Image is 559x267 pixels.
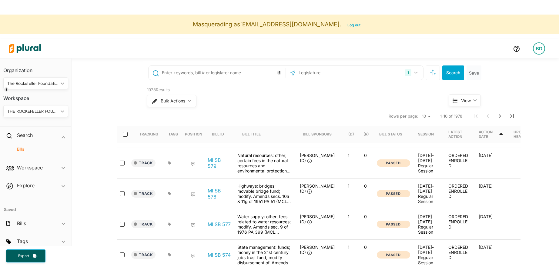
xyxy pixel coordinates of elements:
[168,192,171,195] div: Add tags
[123,132,128,137] input: select-all-rows
[405,69,411,76] div: 1
[120,161,125,165] input: select-row-state-mi-2025_2026-sb579
[514,130,534,139] div: Upcoming Hearing
[300,153,335,163] span: [PERSON_NAME] (D)
[360,214,371,219] p: 0
[9,146,65,152] a: Bills
[348,132,354,136] div: (D)
[234,245,295,265] div: State management: funds; money in the 21st century jobs trust fund; modify disbursement of. Amend...
[191,162,196,166] div: Add Position Statement
[461,97,471,104] span: View
[147,95,196,107] button: Bulk Actions
[234,214,295,235] div: Water supply: other; fees related to water resources; modify. Amends sec. 9 of 1976 PA 399 (MCL 3...
[168,132,178,136] div: Tags
[234,183,295,204] div: Highways: bridges; movable bridge fund; modify. Amends secs. 10a & 11g of 1951 PA 51 (MCL 247.660...
[4,87,9,92] div: Tooltip anchor
[444,245,474,265] div: ORDERED ENROLLED
[168,161,171,165] div: Add tags
[418,153,439,173] div: [DATE]-[DATE] Regular Session
[377,221,410,228] button: Passed
[418,132,434,136] div: Session
[528,40,550,57] a: BD
[161,67,284,78] input: Enter keywords, bill # or legislator name
[17,132,33,139] h2: Search
[168,222,171,226] div: Add tags
[300,245,335,255] span: [PERSON_NAME] (D)
[467,65,481,80] button: Save
[474,153,509,173] div: [DATE]
[377,190,410,198] button: Passed
[191,192,196,197] div: Add Position Statement
[242,126,266,143] div: Bill Title
[303,126,332,143] div: Bill Sponsors
[389,113,418,119] span: Rows per page:
[7,80,58,87] div: The Rockefeller Foundation
[470,110,482,122] button: First Page
[479,126,504,143] div: Action Date
[17,164,43,171] h2: Workspace
[120,222,125,227] input: select-row-state-mi-2025_2026-sb577
[139,126,158,143] div: Tracking
[363,132,369,136] div: (R)
[343,153,355,158] p: 1
[442,65,464,80] button: Search
[131,251,156,259] button: Track
[131,159,156,167] button: Track
[418,183,439,204] div: [DATE]-[DATE] Regular Session
[303,132,332,136] div: Bill Sponsors
[377,159,410,167] button: Passed
[14,253,33,259] span: Export
[168,253,171,257] div: Add tags
[403,67,422,78] button: 1
[300,214,335,224] span: [PERSON_NAME] (D)
[348,126,354,143] div: (D)
[6,249,45,262] button: Export
[448,130,469,139] div: Latest Action
[276,70,282,75] div: Tooltip anchor
[131,220,156,228] button: Track
[300,183,335,194] span: [PERSON_NAME] (D)
[208,252,231,258] a: MI SB 574
[479,130,498,139] div: Action Date
[131,190,156,198] button: Track
[120,191,125,196] input: select-row-state-mi-2025_2026-sb578
[444,183,474,204] div: ORDERED ENROLLED
[120,252,125,257] input: select-row-state-mi-2025_2026-sb574
[185,126,202,143] div: Position
[343,214,355,219] p: 1
[482,110,494,122] button: Previous Page
[448,126,469,143] div: Latest Action
[0,199,71,214] h4: Saved
[538,246,553,261] iframe: Intercom live chat
[240,21,340,28] span: [EMAIL_ADDRESS][DOMAIN_NAME]
[341,21,367,30] button: Log out
[242,132,261,136] div: Bill Title
[191,253,196,258] div: Add Position Statement
[208,188,231,200] a: MI SB 578
[3,89,68,103] h3: Workspace
[161,99,185,103] span: Bulk Actions
[139,132,158,136] div: Tracking
[474,214,509,235] div: [DATE]
[379,126,408,143] div: Bill Status
[360,183,371,189] p: 0
[17,220,26,227] h2: Bills
[17,238,28,245] h2: Tags
[494,110,506,122] button: Next Page
[17,182,35,189] h2: Explore
[363,126,369,143] div: (R)
[514,126,539,143] div: Upcoming Hearing
[212,126,229,143] div: Bill ID
[444,153,474,173] div: ORDERED ENROLLED
[440,113,462,119] span: 1-10 of 1978
[7,108,58,115] div: THE ROCKEFELLER FOUNDATION
[208,157,231,169] a: MI SB 579
[377,251,410,259] button: Passed
[360,153,371,158] p: 0
[234,153,295,173] div: Natural resources: other; certain fees in the natural resources and environmental protection act;...
[343,183,355,189] p: 1
[208,221,231,227] a: MI SB 577
[533,42,545,55] div: BD
[418,126,439,143] div: Session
